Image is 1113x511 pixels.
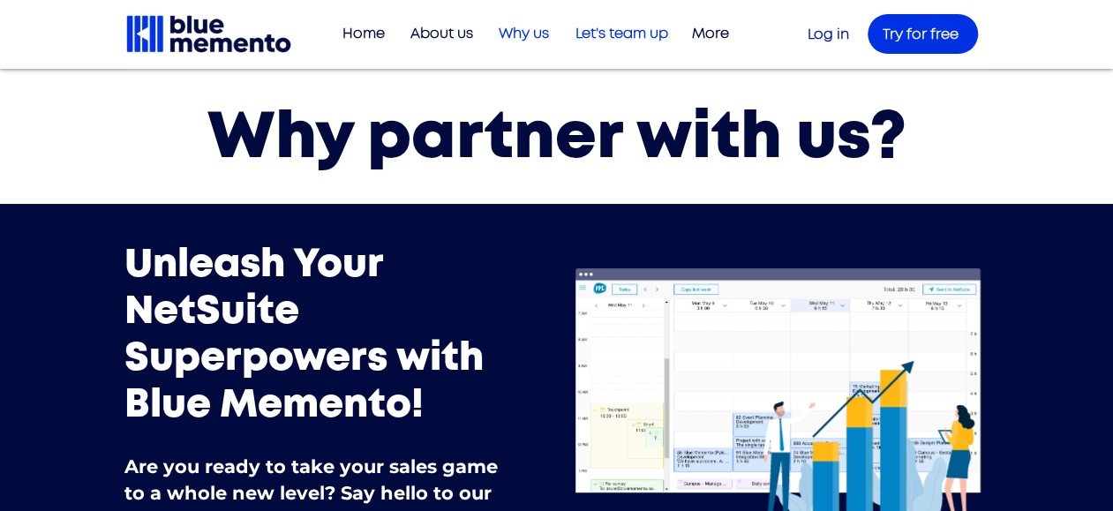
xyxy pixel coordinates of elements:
[327,19,738,49] nav: Site
[567,19,677,49] p: Let's team up
[334,19,394,49] p: Home
[868,14,978,54] a: Try for free
[883,27,959,41] span: Try for free
[683,19,738,49] p: More
[124,13,293,55] img: Blue Memento black logo
[207,106,906,170] span: Why partner with us?
[490,19,558,49] p: Why us
[394,19,482,49] a: About us
[558,19,677,49] a: Let's team up
[808,27,849,41] a: Log in
[482,19,558,49] a: Why us
[402,19,482,49] p: About us
[124,242,502,428] h1: Unleash Your NetSuite Superpowers with Blue Memento!
[327,19,394,49] a: Home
